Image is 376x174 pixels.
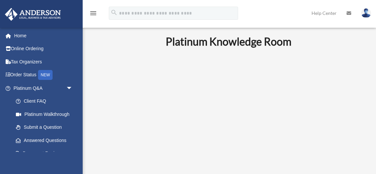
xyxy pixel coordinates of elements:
[5,42,83,55] a: Online Ordering
[361,8,371,18] img: User Pic
[38,70,53,80] div: NEW
[5,55,83,68] a: Tax Organizers
[9,108,83,121] a: Platinum Walkthrough
[9,121,83,134] a: Submit a Question
[5,68,83,82] a: Order StatusNEW
[89,12,97,17] a: menu
[66,82,79,95] span: arrow_drop_down
[5,82,83,95] a: Platinum Q&Aarrow_drop_down
[5,29,83,42] a: Home
[110,9,118,16] i: search
[89,9,97,17] i: menu
[129,57,328,168] iframe: 231110_Toby_KnowledgeRoom
[9,147,83,160] a: Document Review
[9,134,83,147] a: Answered Questions
[166,35,291,48] b: Platinum Knowledge Room
[3,8,63,21] img: Anderson Advisors Platinum Portal
[9,95,83,108] a: Client FAQ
